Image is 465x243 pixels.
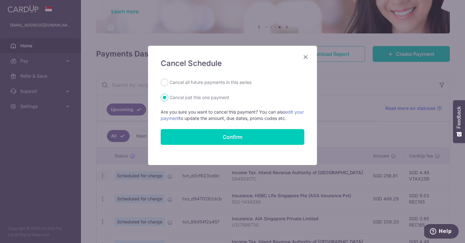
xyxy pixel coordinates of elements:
button: Feedback - Show survey [453,100,465,143]
button: Close [302,53,309,61]
label: Cancel all future payments in this series [170,79,251,86]
p: Are you sure you want to cancel this payment? You can also to update the amount, due dates, promo... [161,109,304,121]
button: Confirm [161,129,304,145]
label: Cancel just this one payment [170,94,229,101]
h5: Cancel Schedule [161,58,304,68]
iframe: Opens a widget where you can find more information [424,224,459,240]
span: Feedback [456,106,462,128]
